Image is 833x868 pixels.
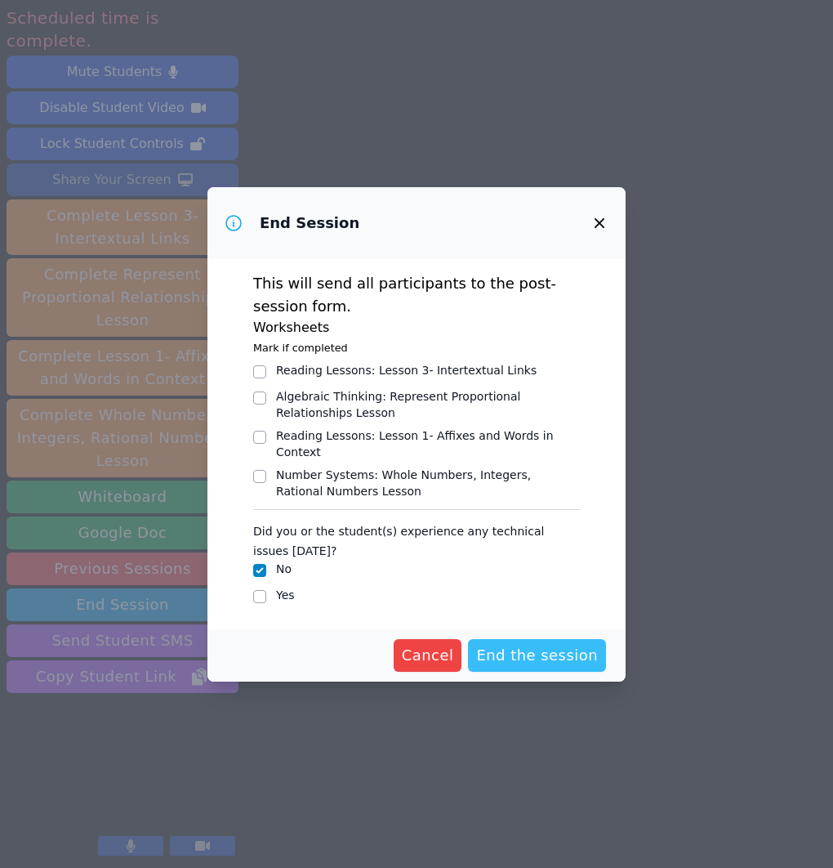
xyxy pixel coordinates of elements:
div: Reading Lessons : Lesson 1- Affixes and Words in Context [276,427,580,460]
button: End the session [468,639,606,672]
label: Yes [276,588,295,602]
h3: Worksheets [253,318,580,338]
div: Number Systems : Whole Numbers, Integers, Rational Numbers Lesson [276,467,580,499]
div: Reading Lessons : Lesson 3- Intertextual Links [276,362,537,378]
h3: End Session [260,213,359,233]
label: No [276,562,292,575]
legend: Did you or the student(s) experience any technical issues [DATE]? [253,517,580,561]
div: Algebraic Thinking : Represent Proportional Relationships Lesson [276,388,580,421]
p: This will send all participants to the post-session form. [253,272,580,318]
small: Mark if completed [253,342,348,354]
span: Cancel [402,644,454,667]
button: Cancel [394,639,462,672]
span: End the session [476,644,598,667]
